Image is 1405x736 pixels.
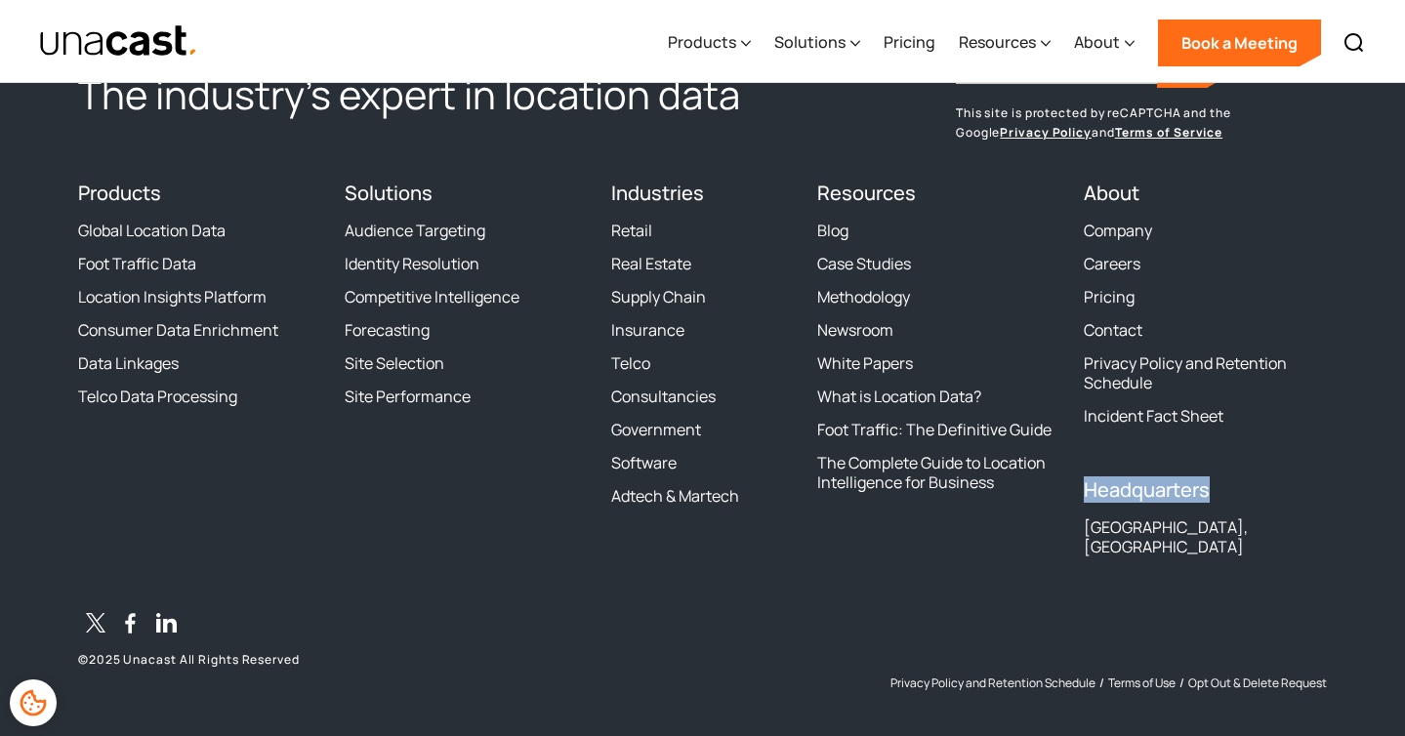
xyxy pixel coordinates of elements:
[668,3,751,83] div: Products
[78,652,588,668] p: © 2025 Unacast All Rights Reserved
[1099,675,1104,691] div: /
[1084,254,1140,273] a: Careers
[611,320,684,340] a: Insurance
[774,30,846,54] div: Solutions
[345,387,471,406] a: Site Performance
[78,287,267,307] a: Location Insights Platform
[1084,320,1142,340] a: Contact
[817,320,893,340] a: Newsroom
[959,30,1036,54] div: Resources
[611,453,677,472] a: Software
[817,453,1060,492] a: The Complete Guide to Location Intelligence for Business
[345,353,444,373] a: Site Selection
[78,221,226,240] a: Global Location Data
[1084,517,1327,556] div: [GEOGRAPHIC_DATA], [GEOGRAPHIC_DATA]
[78,69,794,120] h2: The industry’s expert in location data
[113,609,148,644] a: Facebook
[345,221,485,240] a: Audience Targeting
[39,24,198,59] a: home
[611,353,650,373] a: Telco
[345,180,433,206] a: Solutions
[611,287,706,307] a: Supply Chain
[611,254,691,273] a: Real Estate
[774,3,860,83] div: Solutions
[817,182,1060,205] h4: Resources
[817,353,913,373] a: White Papers
[78,254,196,273] a: Foot Traffic Data
[78,320,278,340] a: Consumer Data Enrichment
[959,3,1051,83] div: Resources
[1343,31,1366,55] img: Search icon
[1188,675,1327,691] a: Opt Out & Delete Request
[611,182,794,205] h4: Industries
[817,221,848,240] a: Blog
[345,320,430,340] a: Forecasting
[10,679,57,726] div: Cookie Preferences
[1084,221,1152,240] a: Company
[78,609,113,644] a: Twitter / X
[1074,30,1120,54] div: About
[1084,478,1327,502] h4: Headquarters
[78,353,179,373] a: Data Linkages
[78,180,161,206] a: Products
[611,387,716,406] a: Consultancies
[78,387,237,406] a: Telco Data Processing
[345,254,479,273] a: Identity Resolution
[817,287,910,307] a: Methodology
[817,420,1052,439] a: Foot Traffic: The Definitive Guide
[148,609,184,644] a: LinkedIn
[956,103,1327,143] p: This site is protected by reCAPTCHA and the Google and
[1084,406,1223,426] a: Incident Fact Sheet
[611,221,652,240] a: Retail
[39,24,198,59] img: Unacast text logo
[884,3,935,83] a: Pricing
[1084,353,1327,392] a: Privacy Policy and Retention Schedule
[1158,20,1321,66] a: Book a Meeting
[1084,182,1327,205] h4: About
[611,420,701,439] a: Government
[1074,3,1135,83] div: About
[817,387,981,406] a: What is Location Data?
[1179,675,1184,691] div: /
[1000,124,1092,141] a: Privacy Policy
[1115,124,1222,141] a: Terms of Service
[345,287,519,307] a: Competitive Intelligence
[1084,287,1135,307] a: Pricing
[611,486,739,506] a: Adtech & Martech
[890,675,1095,691] a: Privacy Policy and Retention Schedule
[817,254,911,273] a: Case Studies
[1108,675,1176,691] a: Terms of Use
[668,30,736,54] div: Products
